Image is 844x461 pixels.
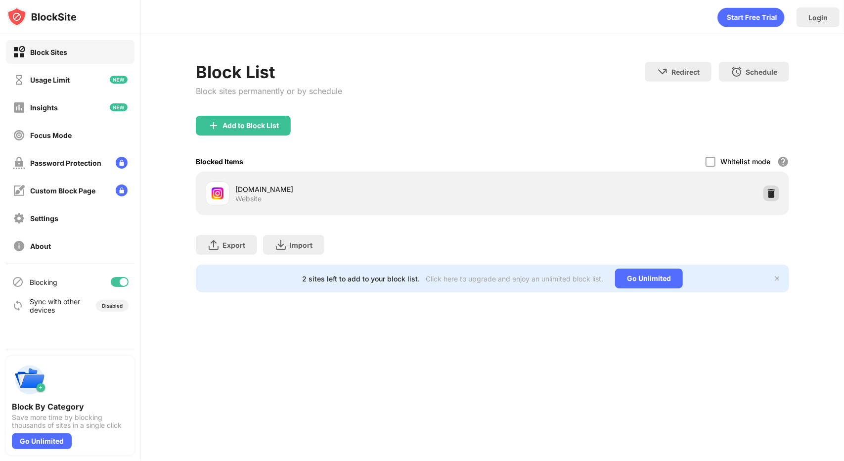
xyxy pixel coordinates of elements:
[30,186,95,195] div: Custom Block Page
[746,68,777,76] div: Schedule
[12,276,24,288] img: blocking-icon.svg
[13,212,25,225] img: settings-off.svg
[13,74,25,86] img: time-usage-off.svg
[12,433,72,449] div: Go Unlimited
[30,48,67,56] div: Block Sites
[110,76,128,84] img: new-icon.svg
[13,184,25,197] img: customize-block-page-off.svg
[13,129,25,141] img: focus-off.svg
[717,7,785,27] div: animation
[212,187,223,199] img: favicons
[12,414,129,429] div: Save more time by blocking thousands of sites in a single click
[30,131,72,139] div: Focus Mode
[13,46,25,58] img: block-on.svg
[30,242,51,250] div: About
[426,275,603,283] div: Click here to upgrade and enjoy an unlimited block list.
[12,300,24,312] img: sync-icon.svg
[196,86,342,96] div: Block sites permanently or by schedule
[235,184,492,194] div: [DOMAIN_NAME]
[30,278,57,286] div: Blocking
[30,297,81,314] div: Sync with other devices
[12,362,47,398] img: push-categories.svg
[720,157,770,166] div: Whitelist mode
[116,157,128,169] img: lock-menu.svg
[102,303,123,309] div: Disabled
[235,194,262,203] div: Website
[13,101,25,114] img: insights-off.svg
[808,13,828,22] div: Login
[13,240,25,252] img: about-off.svg
[615,269,683,288] div: Go Unlimited
[30,214,58,223] div: Settings
[290,241,312,249] div: Import
[7,7,77,27] img: logo-blocksite.svg
[302,275,420,283] div: 2 sites left to add to your block list.
[30,103,58,112] div: Insights
[12,402,129,412] div: Block By Category
[222,122,279,130] div: Add to Block List
[110,103,128,111] img: new-icon.svg
[671,68,700,76] div: Redirect
[30,159,101,167] div: Password Protection
[196,157,243,166] div: Blocked Items
[13,157,25,169] img: password-protection-off.svg
[116,184,128,196] img: lock-menu.svg
[222,241,245,249] div: Export
[773,275,781,282] img: x-button.svg
[30,76,70,84] div: Usage Limit
[196,62,342,82] div: Block List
